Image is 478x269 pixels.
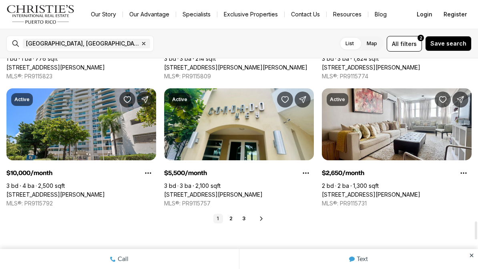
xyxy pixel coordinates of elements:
button: Save Property: 550 CONSTITUCION AVENUE #PH 1605 [119,92,135,108]
span: Save search [430,40,466,47]
a: Blog [368,9,393,20]
a: Delcasse DELCASSE #5, SAN JUAN PR, 00907 [164,191,263,198]
a: 404 CONSTITUCION AVE #2106, SAN JUAN PR, 00901 [6,64,105,71]
a: Our Advantage [123,9,176,20]
a: 2 [226,214,236,223]
a: Specialists [176,9,217,20]
button: Save search [425,36,472,51]
label: List [339,36,360,51]
button: Contact Us [285,9,326,20]
span: Register [444,11,467,18]
span: 2 [420,35,422,41]
span: All [392,40,399,48]
a: 1 [213,214,223,223]
a: 48 LUIS MUNOZ RIVERA #2701, SAN JUAN PR, 00918 [164,64,307,71]
a: 703 AVE.MIRAMAR #302, SAN JUAN PR, 00907 [322,191,420,198]
button: Share Property [295,92,311,108]
a: Our Story [84,9,123,20]
nav: Pagination [213,214,249,223]
a: 550 CONSTITUCION AVENUE #PH 1605, SAN JUAN PR, 00901 [6,191,105,198]
button: Save Property: Delcasse DELCASSE #5 [277,92,293,108]
button: Register [439,6,472,22]
button: Property options [140,165,156,181]
span: Login [417,11,432,18]
label: Map [360,36,384,51]
a: Exclusive Properties [217,9,284,20]
span: [GEOGRAPHIC_DATA], [GEOGRAPHIC_DATA], [GEOGRAPHIC_DATA] [26,40,139,47]
a: 3 [239,214,249,223]
button: Login [412,6,437,22]
button: Property options [298,165,314,181]
button: Allfilters2 [387,36,422,52]
p: Active [14,96,30,103]
button: Share Property [452,92,468,108]
a: Resources [327,9,368,20]
img: logo [6,5,75,24]
button: Property options [456,165,472,181]
span: filters [400,40,417,48]
p: Active [330,96,345,103]
button: Save Property: 703 AVE.MIRAMAR #302 [435,92,451,108]
button: Share Property [137,92,153,108]
p: Active [172,96,187,103]
a: 550 AVE CONSTITUCION #1008, SAN JUAN PR, 00907 [322,64,420,71]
